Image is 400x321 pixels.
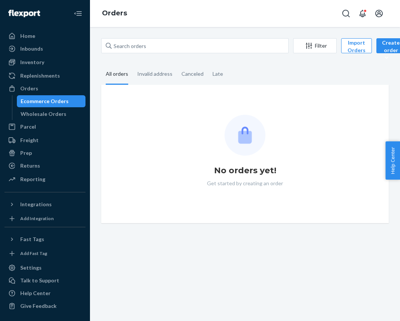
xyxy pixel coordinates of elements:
[102,9,127,17] a: Orders
[21,97,69,105] div: Ecommerce Orders
[225,115,265,156] img: Empty list
[4,70,85,82] a: Replenishments
[4,198,85,210] button: Integrations
[20,289,51,297] div: Help Center
[4,43,85,55] a: Inbounds
[20,264,42,271] div: Settings
[96,3,133,24] ol: breadcrumbs
[8,10,40,17] img: Flexport logo
[382,39,400,61] div: Create order
[385,141,400,180] button: Help Center
[4,262,85,274] a: Settings
[20,201,52,208] div: Integrations
[372,6,387,21] button: Open account menu
[106,64,128,85] div: All orders
[20,136,39,144] div: Freight
[4,213,85,224] a: Add Integration
[70,6,85,21] button: Close Navigation
[17,95,86,107] a: Ecommerce Orders
[4,134,85,146] a: Freight
[20,149,32,157] div: Prep
[20,250,47,256] div: Add Fast Tag
[4,30,85,42] a: Home
[4,56,85,68] a: Inventory
[355,6,370,21] button: Open notifications
[207,180,283,187] p: Get started by creating an order
[20,32,35,40] div: Home
[20,72,60,79] div: Replenishments
[20,277,59,284] div: Talk to Support
[20,45,43,52] div: Inbounds
[4,233,85,245] button: Fast Tags
[214,165,276,177] h1: No orders yet!
[4,287,85,299] a: Help Center
[4,248,85,259] a: Add Fast Tag
[20,215,54,222] div: Add Integration
[20,85,38,92] div: Orders
[341,38,372,53] button: Import Orders
[4,274,85,286] a: Talk to Support
[20,123,36,130] div: Parcel
[20,58,44,66] div: Inventory
[101,38,289,53] input: Search orders
[137,64,172,84] div: Invalid address
[181,64,204,84] div: Canceled
[4,121,85,133] a: Parcel
[4,160,85,172] a: Returns
[339,6,354,21] button: Open Search Box
[4,147,85,159] a: Prep
[294,42,336,49] div: Filter
[21,110,66,118] div: Wholesale Orders
[213,64,223,84] div: Late
[20,162,40,169] div: Returns
[4,173,85,185] a: Reporting
[4,82,85,94] a: Orders
[20,302,57,310] div: Give Feedback
[293,38,337,53] button: Filter
[4,300,85,312] button: Give Feedback
[20,175,45,183] div: Reporting
[20,235,44,243] div: Fast Tags
[17,108,86,120] a: Wholesale Orders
